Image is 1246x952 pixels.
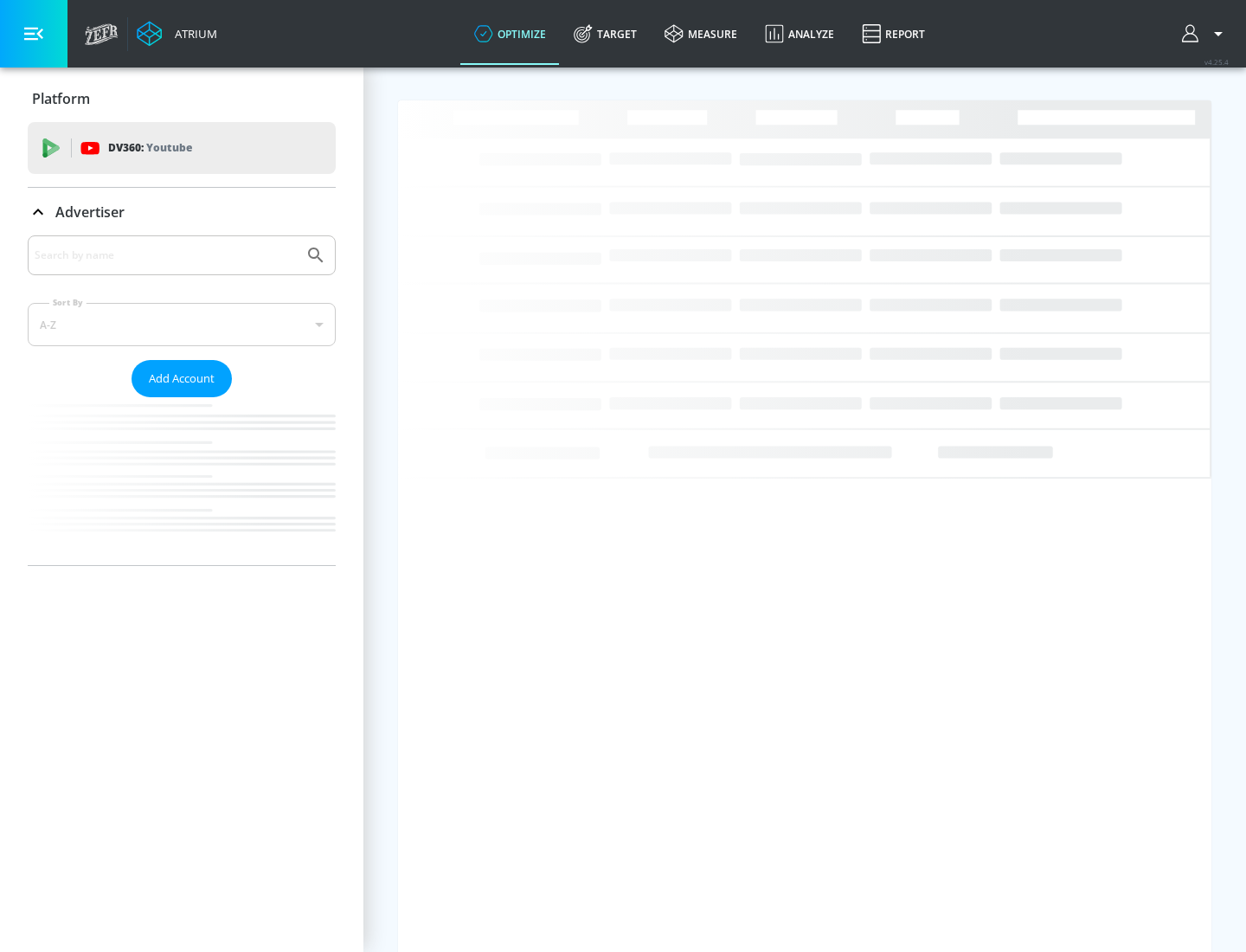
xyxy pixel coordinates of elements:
[560,3,651,65] a: Target
[35,244,297,267] input: Search by name
[1204,57,1229,67] span: v 4.25.4
[848,3,939,65] a: Report
[149,369,215,389] span: Add Account
[28,397,336,565] nav: list of Advertiser
[132,360,232,397] button: Add Account
[28,122,336,174] div: DV360: Youtube
[32,89,90,108] p: Platform
[168,26,217,42] div: Atrium
[146,138,192,157] p: Youtube
[28,303,336,346] div: A-Z
[751,3,848,65] a: Analyze
[28,235,336,565] div: Advertiser
[55,203,125,222] p: Advertiser
[49,297,87,308] label: Sort By
[108,138,192,158] p: DV360:
[460,3,560,65] a: optimize
[137,21,217,47] a: Atrium
[28,188,336,236] div: Advertiser
[651,3,751,65] a: measure
[28,74,336,123] div: Platform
